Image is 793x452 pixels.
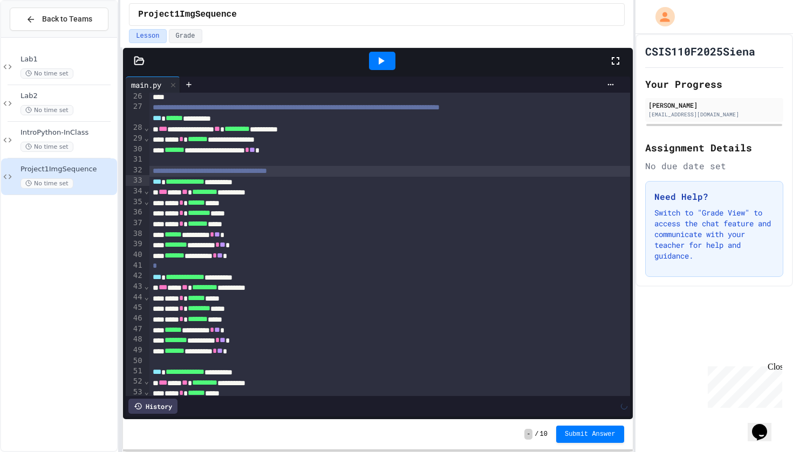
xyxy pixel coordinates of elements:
[565,430,616,439] span: Submit Answer
[126,79,167,91] div: main.py
[126,228,143,239] div: 38
[126,197,143,207] div: 35
[126,334,143,345] div: 48
[42,13,92,25] span: Back to Teams
[126,122,143,133] div: 28
[20,105,73,115] span: No time set
[20,165,115,174] span: Project1ImgSequence
[126,356,143,366] div: 50
[556,426,624,443] button: Submit Answer
[126,345,143,356] div: 49
[129,29,166,43] button: Lesson
[126,144,143,155] div: 30
[144,387,149,396] span: Fold line
[4,4,74,68] div: Chat with us now!Close
[126,292,143,303] div: 44
[654,207,774,261] p: Switch to "Grade View" to access the chat feature and communicate with your teacher for help and ...
[126,91,143,101] div: 26
[20,142,73,152] span: No time set
[540,430,548,439] span: 10
[144,282,149,290] span: Fold line
[654,190,774,203] h3: Need Help?
[703,362,782,408] iframe: chat widget
[126,207,143,218] div: 36
[126,133,143,144] div: 29
[126,270,143,281] div: 42
[128,399,177,414] div: History
[644,4,678,29] div: My Account
[126,366,143,376] div: 51
[648,100,780,110] div: [PERSON_NAME]
[648,110,780,119] div: [EMAIL_ADDRESS][DOMAIN_NAME]
[10,8,108,31] button: Back to Teams
[126,165,143,175] div: 32
[169,29,202,43] button: Grade
[144,186,149,195] span: Fold line
[144,197,149,206] span: Fold line
[126,249,143,260] div: 40
[126,239,143,249] div: 39
[126,281,143,292] div: 43
[645,77,783,92] h2: Your Progress
[126,324,143,335] div: 47
[126,77,180,93] div: main.py
[645,159,783,172] div: No due date set
[126,154,143,165] div: 31
[524,429,532,440] span: -
[645,44,755,59] h1: CSIS110F2025Siena
[126,260,143,271] div: 41
[138,8,236,21] span: Project1ImgSequence
[645,140,783,155] h2: Assignment Details
[144,123,149,132] span: Fold line
[126,101,143,122] div: 27
[20,128,115,137] span: IntroPython-InClass
[126,175,143,186] div: 33
[20,92,115,101] span: Lab2
[126,186,143,197] div: 34
[20,178,73,189] span: No time set
[748,409,782,441] iframe: chat widget
[126,376,143,387] div: 52
[126,313,143,324] div: 46
[144,293,149,301] span: Fold line
[20,68,73,79] span: No time set
[126,387,143,398] div: 53
[126,302,143,313] div: 45
[144,377,149,385] span: Fold line
[20,55,115,64] span: Lab1
[535,430,538,439] span: /
[126,218,143,228] div: 37
[144,134,149,142] span: Fold line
